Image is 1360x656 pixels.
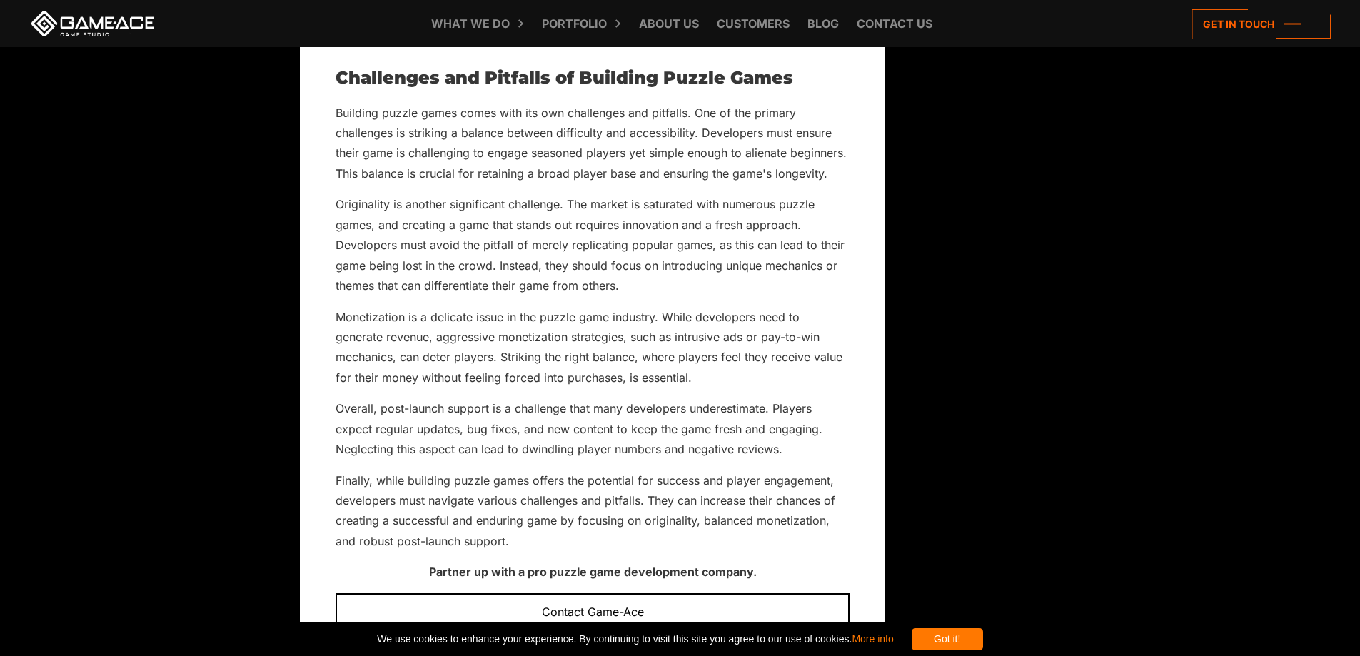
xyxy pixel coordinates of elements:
p: Partner up with a pro puzzle game development company. [336,562,850,582]
p: Building puzzle games comes with its own challenges and pitfalls. One of the primary challenges i... [336,103,850,184]
h2: Challenges and Pitfalls of Building Puzzle Games [336,69,850,87]
span: We use cookies to enhance your experience. By continuing to visit this site you agree to our use ... [377,628,893,650]
a: Contact Game-Ace [336,593,850,630]
div: Got it! [912,628,983,650]
p: Originality is another significant challenge. The market is saturated with numerous puzzle games,... [336,194,850,296]
a: Get in touch [1192,9,1331,39]
a: More info [852,633,893,645]
p: Overall, post-launch support is a challenge that many developers underestimate. Players expect re... [336,398,850,459]
p: Monetization is a delicate issue in the puzzle game industry. While developers need to generate r... [336,307,850,388]
p: Finally, while building puzzle games offers the potential for success and player engagement, deve... [336,470,850,552]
